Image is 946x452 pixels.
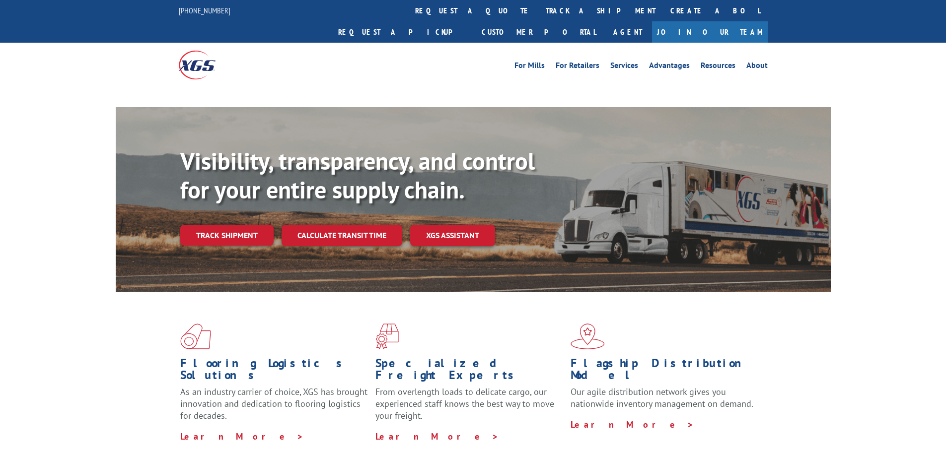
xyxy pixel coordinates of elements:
[603,21,652,43] a: Agent
[746,62,768,72] a: About
[375,386,563,430] p: From overlength loads to delicate cargo, our experienced staff knows the best way to move your fr...
[180,386,367,421] span: As an industry carrier of choice, XGS has brought innovation and dedication to flooring logistics...
[375,357,563,386] h1: Specialized Freight Experts
[571,357,758,386] h1: Flagship Distribution Model
[331,21,474,43] a: Request a pickup
[375,431,499,442] a: Learn More >
[571,386,753,409] span: Our agile distribution network gives you nationwide inventory management on demand.
[180,357,368,386] h1: Flooring Logistics Solutions
[571,419,694,430] a: Learn More >
[180,323,211,349] img: xgs-icon-total-supply-chain-intelligence-red
[514,62,545,72] a: For Mills
[282,225,402,246] a: Calculate transit time
[179,5,230,15] a: [PHONE_NUMBER]
[180,431,304,442] a: Learn More >
[701,62,735,72] a: Resources
[180,145,535,205] b: Visibility, transparency, and control for your entire supply chain.
[474,21,603,43] a: Customer Portal
[649,62,690,72] a: Advantages
[180,225,274,246] a: Track shipment
[610,62,638,72] a: Services
[571,323,605,349] img: xgs-icon-flagship-distribution-model-red
[652,21,768,43] a: Join Our Team
[410,225,495,246] a: XGS ASSISTANT
[556,62,599,72] a: For Retailers
[375,323,399,349] img: xgs-icon-focused-on-flooring-red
